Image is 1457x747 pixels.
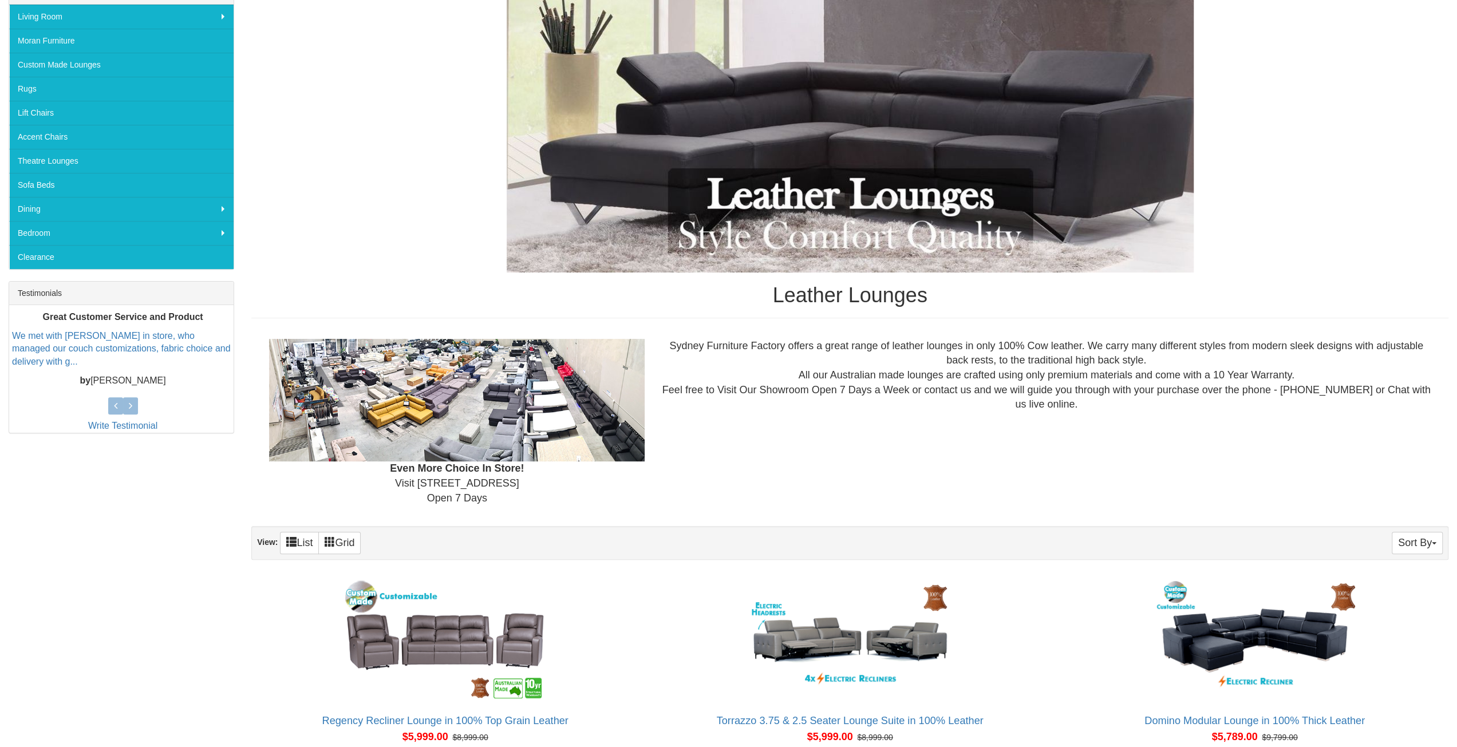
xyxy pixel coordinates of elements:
a: Sofa Beds [9,173,234,197]
a: Domino Modular Lounge in 100% Thick Leather [1144,715,1365,726]
a: Accent Chairs [9,125,234,149]
span: $5,789.00 [1211,731,1257,742]
a: Regency Recliner Lounge in 100% Top Grain Leather [322,715,568,726]
a: Lift Chairs [9,101,234,125]
div: Sydney Furniture Factory offers a great range of leather lounges in only 100% Cow leather. We car... [653,339,1439,413]
b: by [80,376,90,385]
a: Clearance [9,245,234,269]
a: We met with [PERSON_NAME] in store, who managed our couch customizations, fabric choice and deliv... [12,330,231,366]
a: Write Testimonial [88,421,157,430]
a: Theatre Lounges [9,149,234,173]
a: Grid [318,532,361,554]
del: $8,999.00 [857,733,893,742]
button: Sort By [1392,532,1443,554]
a: Custom Made Lounges [9,53,234,77]
a: List [280,532,319,554]
div: Testimonials [9,282,234,305]
span: $5,999.00 [807,731,852,742]
h1: Leather Lounges [251,284,1448,307]
a: Torrazzo 3.75 & 2.5 Seater Lounge Suite in 100% Leather [717,715,984,726]
img: Showroom [269,339,645,462]
a: Rugs [9,77,234,101]
img: Domino Modular Lounge in 100% Thick Leather [1152,578,1358,703]
a: Dining [9,197,234,221]
img: Regency Recliner Lounge in 100% Top Grain Leather [342,578,548,703]
strong: View: [257,537,278,547]
del: $9,799.00 [1262,733,1297,742]
img: Torrazzo 3.75 & 2.5 Seater Lounge Suite in 100% Leather [747,578,953,703]
a: Living Room [9,5,234,29]
p: [PERSON_NAME] [12,374,234,388]
div: Visit [STREET_ADDRESS] Open 7 Days [260,339,653,506]
a: Moran Furniture [9,29,234,53]
b: Great Customer Service and Product [43,312,203,322]
del: $8,999.00 [452,733,488,742]
span: $5,999.00 [402,731,448,742]
b: Even More Choice In Store! [390,463,524,474]
a: Bedroom [9,221,234,245]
